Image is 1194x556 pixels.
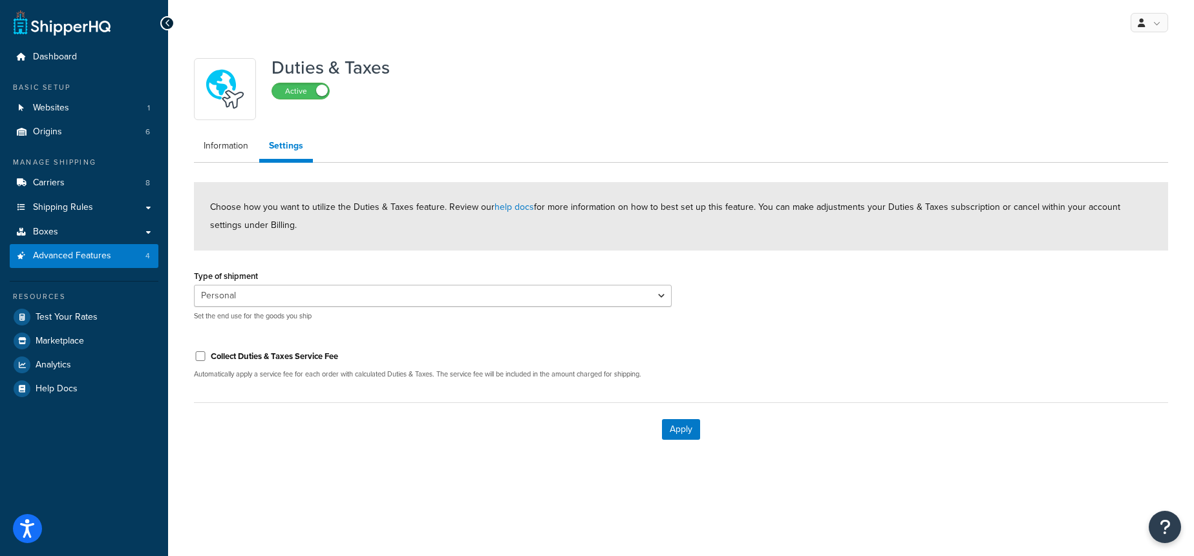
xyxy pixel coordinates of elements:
label: Type of shipment [194,271,258,281]
button: Apply [662,419,700,440]
a: Shipping Rules [10,196,158,220]
a: Dashboard [10,45,158,69]
li: Advanced Features [10,244,158,268]
span: Help Docs [36,384,78,395]
a: Settings [259,133,313,163]
div: Resources [10,291,158,302]
span: Boxes [33,227,58,238]
a: Analytics [10,353,158,376]
span: Test Your Rates [36,312,98,323]
span: Shipping Rules [33,202,93,213]
p: Set the end use for the goods you ship [194,311,672,321]
span: Choose how you want to utilize the Duties & Taxes feature. Review our for more information on how... [210,200,1120,232]
a: Information [194,133,258,159]
li: Websites [10,96,158,120]
label: Collect Duties & Taxes Service Fee [211,351,338,362]
span: Analytics [36,360,71,371]
a: Marketplace [10,329,158,353]
span: 8 [145,178,150,189]
div: Basic Setup [10,82,158,93]
label: Active [272,83,329,99]
a: Test Your Rates [10,305,158,329]
p: Automatically apply a service fee for each order with calculated Duties & Taxes. The service fee ... [194,369,672,379]
button: Open Resource Center [1149,511,1181,543]
span: 4 [145,251,150,262]
span: Advanced Features [33,251,111,262]
a: Websites1 [10,96,158,120]
a: Boxes [10,220,158,244]
span: Websites [33,103,69,114]
a: help docs [495,200,534,214]
span: Carriers [33,178,65,189]
h1: Duties & Taxes [272,58,390,77]
li: Carriers [10,171,158,195]
a: Origins6 [10,120,158,144]
span: Marketplace [36,336,84,347]
a: Help Docs [10,377,158,400]
span: 6 [145,127,150,138]
span: 1 [147,103,150,114]
span: Origins [33,127,62,138]
span: Dashboard [33,52,77,63]
img: icon-duo-feat-landed-cost-7136b061.png [202,67,248,112]
div: Manage Shipping [10,157,158,168]
a: Advanced Features4 [10,244,158,268]
a: Carriers8 [10,171,158,195]
li: Origins [10,120,158,144]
